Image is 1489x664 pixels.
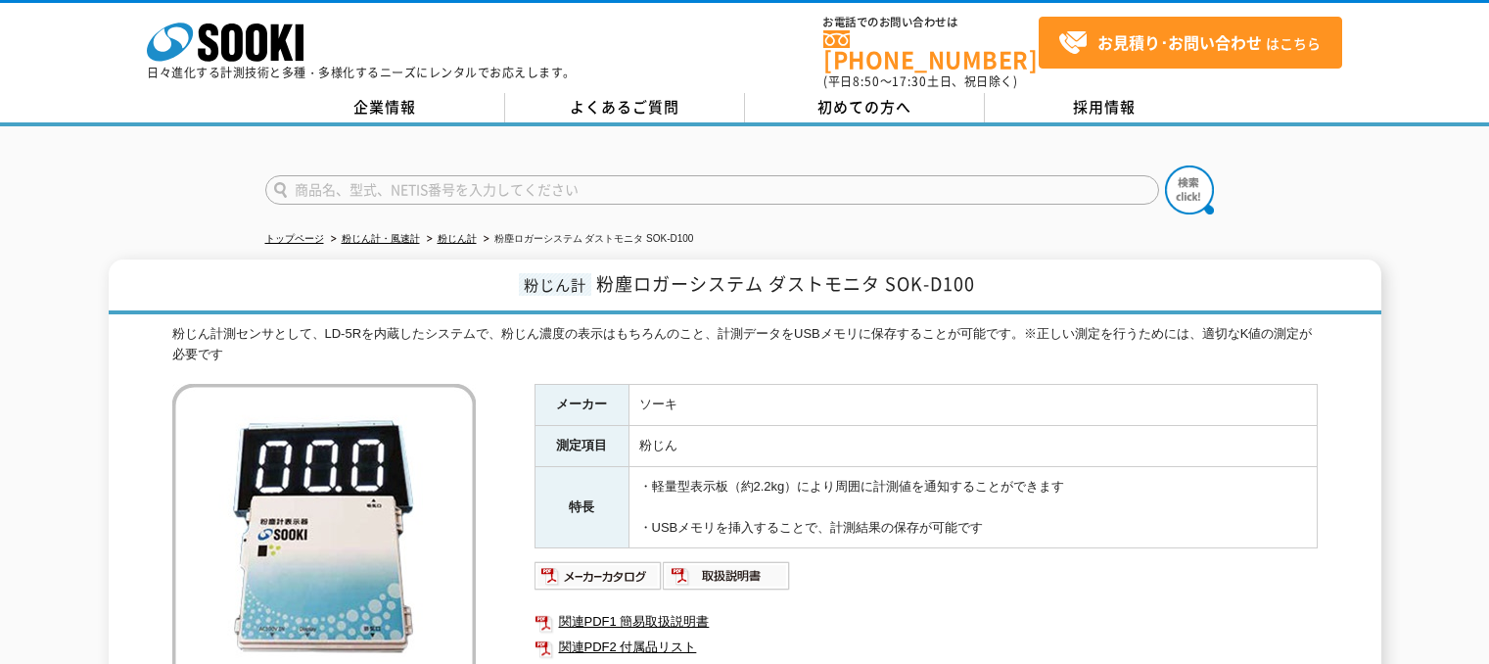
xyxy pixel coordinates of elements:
[1165,166,1214,214] img: btn_search.png
[1058,28,1321,58] span: はこちら
[823,30,1039,71] a: [PHONE_NUMBER]
[535,560,663,592] img: メーカーカタログ
[892,72,927,90] span: 17:30
[265,233,324,244] a: トップページ
[265,175,1159,205] input: 商品名、型式、NETIS番号を入力してください
[596,270,975,297] span: 粉塵ロガーシステム ダストモニタ SOK-D100
[535,385,628,426] th: メーカー
[745,93,985,122] a: 初めての方へ
[823,72,1017,90] span: (平日 ～ 土日、祝日除く)
[535,574,663,589] a: メーカーカタログ
[342,233,420,244] a: 粉じん計・風速計
[535,467,628,548] th: 特長
[1039,17,1342,69] a: お見積り･お問い合わせはこちら
[480,229,694,250] li: 粉塵ロガーシステム ダストモニタ SOK-D100
[628,467,1317,548] td: ・軽量型表示板（約2.2kg）により周囲に計測値を通知することができます ・USBメモリを挿入することで、計測結果の保存が可能です
[853,72,880,90] span: 8:50
[823,17,1039,28] span: お電話でのお問い合わせは
[535,426,628,467] th: 測定項目
[663,574,791,589] a: 取扱説明書
[172,324,1318,365] div: 粉じん計測センサとして、LD-5Rを内蔵したシステムで、粉じん濃度の表示はもちろんのこと、計測データをUSBメモリに保存することが可能です。※正しい測定を行うためには、適切なK値の測定が必要です
[1097,30,1262,54] strong: お見積り･お問い合わせ
[628,426,1317,467] td: 粉じん
[519,273,591,296] span: 粉じん計
[663,560,791,592] img: 取扱説明書
[985,93,1225,122] a: 採用情報
[147,67,576,78] p: 日々進化する計測技術と多種・多様化するニーズにレンタルでお応えします。
[265,93,505,122] a: 企業情報
[535,609,1318,635] a: 関連PDF1 簡易取扱説明書
[817,96,911,118] span: 初めての方へ
[628,385,1317,426] td: ソーキ
[505,93,745,122] a: よくあるご質問
[535,635,1318,660] a: 関連PDF2 付属品リスト
[438,233,477,244] a: 粉じん計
